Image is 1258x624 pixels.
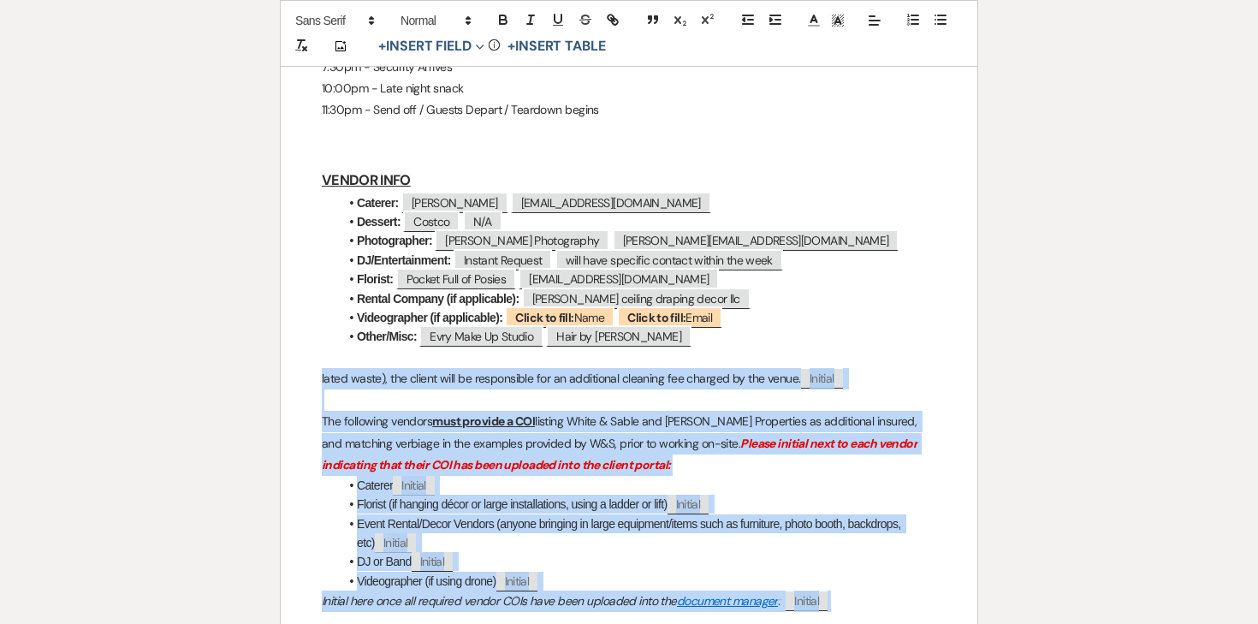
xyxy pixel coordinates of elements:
[357,292,519,306] strong: Rental Company (if applicable):
[826,10,850,31] span: Text Background Color
[378,39,386,53] span: +
[393,476,435,496] span: Initial
[505,306,614,328] span: Name
[322,436,920,472] em: Please initial next to each vendor indicating that their COI has been uploaded into the client po...
[627,310,685,325] b: Click to fill:
[339,476,936,495] li: Caterer
[393,10,477,31] span: Header Formats
[668,495,709,514] span: Initial
[802,10,826,31] span: Text Color
[322,171,411,189] u: VENDOR INFO
[463,211,502,232] span: N/A
[522,288,751,309] span: [PERSON_NAME] ceiling draping decor llc
[401,192,508,213] span: [PERSON_NAME]
[801,369,843,389] span: Initial
[617,306,722,328] span: Email
[357,272,393,286] strong: Florist:
[555,249,783,270] span: will have specific contact within the week
[613,229,899,251] span: [PERSON_NAME][EMAIL_ADDRESS][DOMAIN_NAME]
[501,36,612,56] button: +Insert Table
[357,253,451,267] strong: DJ/Entertainment:
[546,325,691,347] span: Hair by [PERSON_NAME]
[357,196,399,210] strong: Caterer:
[357,330,417,343] strong: Other/Misc:
[339,552,936,571] li: DJ or Band
[515,310,573,325] b: Click to fill:
[322,56,936,78] p: 7:30pm - Security Arrives
[432,413,535,429] u: must provide a COI
[339,572,936,591] li: Videographer (if using drone)
[357,311,502,324] strong: Videographer (if applicable):
[339,514,936,553] li: Event Rental/Decor Vendors (anyone bringing in large equipment/items such as furniture, photo boo...
[403,211,460,232] span: Costco
[863,10,887,31] span: Alignment
[419,325,543,347] span: Evry Make Up Studio
[786,591,828,611] span: Initial
[372,36,490,56] button: Insert Field
[357,234,432,247] strong: Photographer:
[322,99,936,121] p: 11:30pm - Send off / Guests Depart / Teardown begins
[322,593,780,609] em: Initial here once all required vendor COIs have been uploaded into the :
[519,268,719,289] span: [EMAIL_ADDRESS][DOMAIN_NAME]
[322,411,936,476] p: The following vendors listing White & Sable and [PERSON_NAME] Properties as additional insured, a...
[454,249,552,270] span: Instant Request
[357,215,401,229] strong: Dessert:
[339,495,936,514] li: Florist (if hanging décor or large installations, using a ladder or lift)
[322,78,936,99] p: 10:00pm - Late night snack
[322,368,936,389] p: lated waste), the client will be responsible for an additional cleaning fee charged by the venue.
[396,268,517,289] span: Pocket Full of Posies
[511,192,711,213] span: [EMAIL_ADDRESS][DOMAIN_NAME]
[375,533,417,553] span: Initial
[677,593,778,609] a: document manager
[496,572,538,591] span: Initial
[412,552,454,572] span: Initial
[435,229,609,251] span: [PERSON_NAME] Photography
[507,39,515,53] span: +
